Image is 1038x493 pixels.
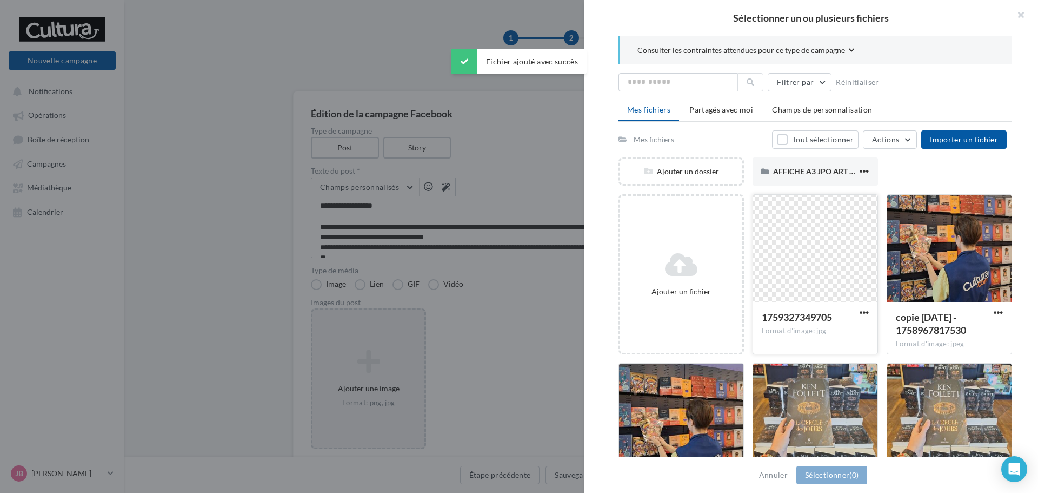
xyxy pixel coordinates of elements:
span: 1759327349705 [762,311,832,323]
button: Consulter les contraintes attendues pour ce type de campagne [637,44,855,58]
span: Consulter les contraintes attendues pour ce type de campagne [637,45,845,56]
button: Annuler [755,469,792,482]
div: Fichier ajouté avec succès [451,49,587,74]
button: Filtrer par [768,73,831,91]
span: AFFICHE A3 JPO ART -10%- PDF HD STDC [773,167,919,176]
span: Partagés avec moi [689,105,753,114]
span: copie 27-09-2025 - 1758967817530 [896,311,966,336]
span: Champs de personnalisation [772,105,872,114]
div: Format d'image: jpeg [896,339,1003,349]
div: Ajouter un dossier [620,166,742,177]
div: Ajouter un fichier [624,286,738,297]
div: Open Intercom Messenger [1001,456,1027,482]
div: Format d'image: jpg [762,326,869,336]
span: Importer un fichier [930,135,998,144]
span: (0) [849,470,859,479]
h2: Sélectionner un ou plusieurs fichiers [601,13,1021,23]
button: Actions [863,130,917,149]
span: Actions [872,135,899,144]
button: Tout sélectionner [772,130,859,149]
div: Mes fichiers [634,134,674,145]
span: Mes fichiers [627,105,670,114]
button: Réinitialiser [831,76,883,89]
button: Importer un fichier [921,130,1007,149]
button: Sélectionner(0) [796,466,867,484]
